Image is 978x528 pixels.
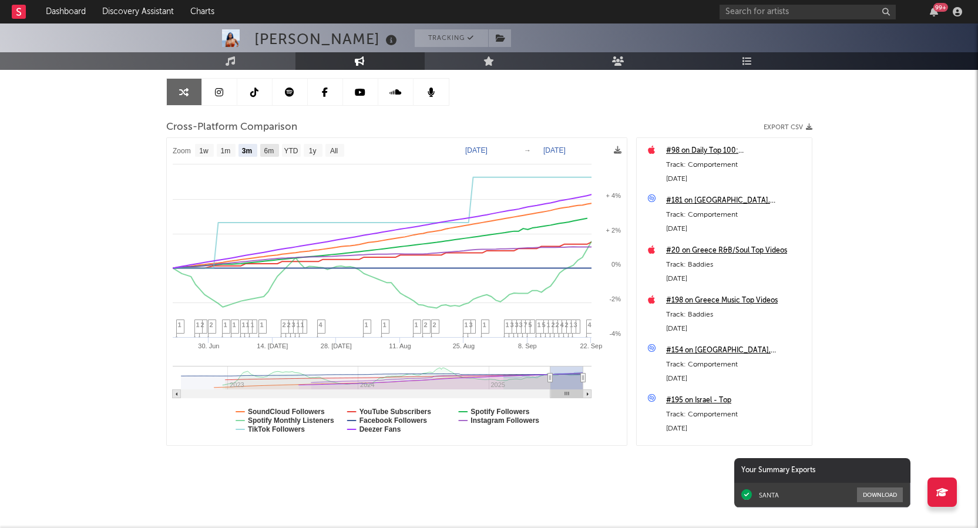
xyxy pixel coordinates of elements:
[308,147,316,155] text: 1y
[241,147,251,155] text: 3m
[201,321,204,328] span: 2
[609,295,621,302] text: -2%
[565,321,569,328] span: 2
[666,272,806,286] div: [DATE]
[254,29,400,49] div: [PERSON_NAME]
[465,146,488,154] text: [DATE]
[537,321,541,328] span: 1
[666,208,806,222] div: Track: Comportement
[720,5,896,19] input: Search for artists
[666,443,806,458] a: #191 on Netherlands R&B/Soul Top Songs
[210,321,213,328] span: 2
[515,321,519,328] span: 3
[284,147,298,155] text: YTD
[543,146,566,154] text: [DATE]
[666,172,806,186] div: [DATE]
[433,321,436,328] span: 2
[246,321,250,328] span: 1
[930,7,938,16] button: 99+
[166,120,297,134] span: Cross-Platform Comparison
[666,308,806,322] div: Track: Baddies
[173,147,191,155] text: Zoom
[933,3,948,12] div: 99 +
[248,425,305,433] text: TikTok Followers
[524,321,527,328] span: 7
[452,342,474,349] text: 25. Aug
[666,408,806,422] div: Track: Comportement
[199,147,209,155] text: 1w
[764,124,812,131] button: Export CSV
[734,458,910,483] div: Your Summary Exports
[198,342,219,349] text: 30. Jun
[424,321,428,328] span: 2
[383,321,387,328] span: 1
[547,321,550,328] span: 1
[389,342,411,349] text: 11. Aug
[220,147,230,155] text: 1m
[666,422,806,436] div: [DATE]
[666,194,806,208] a: #181 on [GEOGRAPHIC_DATA], [GEOGRAPHIC_DATA]
[570,321,573,328] span: 1
[251,321,254,328] span: 1
[301,321,304,328] span: 1
[283,321,286,328] span: 2
[510,321,514,328] span: 3
[469,321,473,328] span: 3
[666,144,806,158] a: #98 on Daily Top 100: [GEOGRAPHIC_DATA]
[359,416,427,425] text: Facebook Followers
[365,321,368,328] span: 1
[588,321,591,328] span: 4
[287,321,291,328] span: 2
[666,344,806,358] div: #154 on [GEOGRAPHIC_DATA], [GEOGRAPHIC_DATA]
[666,244,806,258] a: #20 on Greece R&B/Soul Top Videos
[606,192,621,199] text: + 4%
[483,321,486,328] span: 1
[666,394,806,408] a: #195 on Israel - Top
[666,294,806,308] a: #198 on Greece Music Top Videos
[292,321,295,328] span: 3
[524,146,531,154] text: →
[297,321,300,328] span: 1
[248,416,334,425] text: Spotify Monthly Listeners
[233,321,236,328] span: 1
[242,321,246,328] span: 1
[517,342,536,349] text: 8. Sep
[319,321,322,328] span: 4
[248,408,325,416] text: SoundCloud Followers
[257,342,288,349] text: 14. [DATE]
[542,321,546,328] span: 5
[264,147,274,155] text: 6m
[574,321,577,328] span: 3
[465,321,468,328] span: 1
[506,321,509,328] span: 1
[529,321,532,328] span: 5
[415,321,418,328] span: 1
[556,321,559,328] span: 2
[606,227,621,234] text: + 2%
[260,321,264,328] span: 1
[470,408,529,416] text: Spotify Followers
[611,261,621,268] text: 0%
[666,158,806,172] div: Track: Comportement
[560,321,564,328] span: 4
[580,342,602,349] text: 22. Sep
[178,321,182,328] span: 1
[666,358,806,372] div: Track: Comportement
[759,491,779,499] div: SANTA
[359,408,431,416] text: YouTube Subscribers
[320,342,351,349] text: 28. [DATE]
[666,322,806,336] div: [DATE]
[609,330,621,337] text: -4%
[857,487,903,502] button: Download
[415,29,488,47] button: Tracking
[666,258,806,272] div: Track: Baddies
[224,321,227,328] span: 1
[330,147,337,155] text: All
[470,416,539,425] text: Instagram Followers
